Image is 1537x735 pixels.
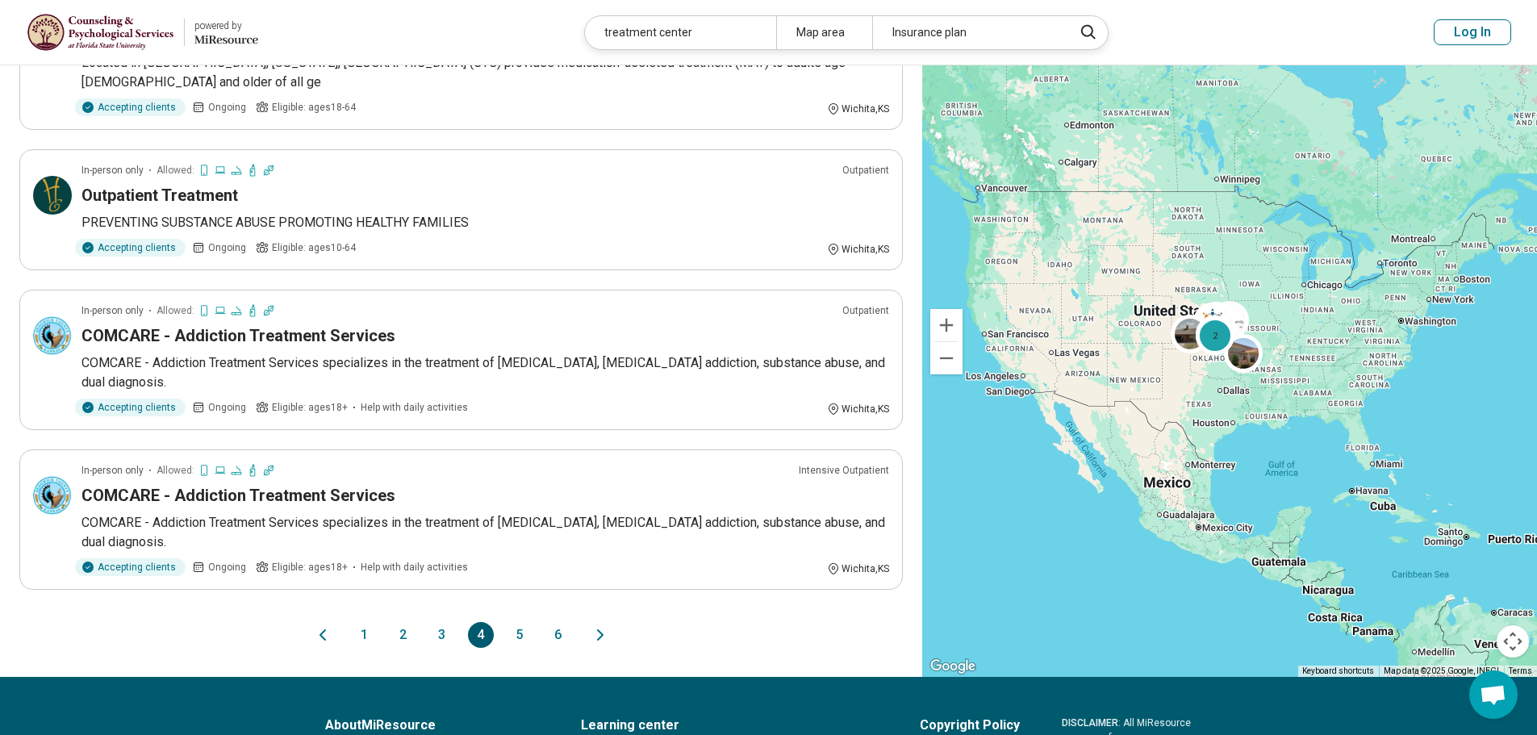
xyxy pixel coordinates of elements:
a: Learning center [581,716,878,735]
img: Google [926,656,979,677]
div: Wichita , KS [827,242,889,257]
div: Insurance plan [872,16,1063,49]
h3: Outpatient Treatment [81,184,238,207]
button: Keyboard shortcuts [1302,666,1374,677]
span: DISCLAIMER [1062,717,1118,729]
span: Eligible: ages 18+ [272,560,348,574]
div: Map area [776,16,872,49]
button: 4 [468,622,494,648]
button: Log In [1434,19,1511,45]
div: 2 [1196,315,1234,354]
div: Accepting clients [75,239,186,257]
div: Accepting clients [75,399,186,416]
img: Florida State University [27,13,174,52]
div: Wichita , KS [827,562,889,576]
div: Wichita , KS [827,402,889,416]
a: AboutMiResource [325,716,539,735]
span: Allowed: [157,303,194,318]
button: Zoom in [930,309,963,341]
p: In-person only [81,163,144,177]
p: COMCARE - Addiction Treatment Services specializes in the treatment of [MEDICAL_DATA], [MEDICAL_D... [81,353,889,392]
div: Accepting clients [75,98,186,116]
div: Open chat [1469,670,1518,719]
button: Map camera controls [1497,625,1529,658]
p: Outpatient [842,163,889,177]
a: Florida State Universitypowered by [26,13,258,52]
span: Eligible: ages 10-64 [272,240,356,255]
button: 1 [352,622,378,648]
span: Ongoing [208,560,246,574]
a: Terms (opens in new tab) [1509,666,1532,675]
p: Intensive Outpatient [799,463,889,478]
p: In-person only [81,463,144,478]
p: Outpatient [842,303,889,318]
span: Help with daily activities [361,560,468,574]
button: 2 [391,622,416,648]
h3: COMCARE - Addiction Treatment Services [81,324,395,347]
span: Eligible: ages 18-64 [272,100,356,115]
button: Zoom out [930,342,963,374]
p: In-person only [81,303,144,318]
div: Accepting clients [75,558,186,576]
button: 3 [429,622,455,648]
span: Ongoing [208,240,246,255]
span: Allowed: [157,163,194,177]
div: treatment center [585,16,776,49]
span: Ongoing [208,100,246,115]
span: Allowed: [157,463,194,478]
p: COMCARE - Addiction Treatment Services specializes in the treatment of [MEDICAL_DATA], [MEDICAL_D... [81,513,889,552]
div: Wichita , KS [827,102,889,116]
span: Map data ©2025 Google, INEGI [1384,666,1499,675]
a: Open this area in Google Maps (opens a new window) [926,656,979,677]
button: 5 [507,622,533,648]
span: Help with daily activities [361,400,468,415]
button: Previous page [313,622,332,648]
button: 6 [545,622,571,648]
span: Ongoing [208,400,246,415]
div: powered by [194,19,258,33]
h3: COMCARE - Addiction Treatment Services [81,484,395,507]
span: Eligible: ages 18+ [272,400,348,415]
p: Located in [GEOGRAPHIC_DATA], [US_STATE], [GEOGRAPHIC_DATA] (CTC) provides medication-assisted tr... [81,53,889,92]
a: Copyright Policy [920,716,1020,735]
button: Next page [591,622,610,648]
p: PREVENTING SUBSTANCE ABUSE PROMOTING HEALTHY FAMILIES [81,213,889,232]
